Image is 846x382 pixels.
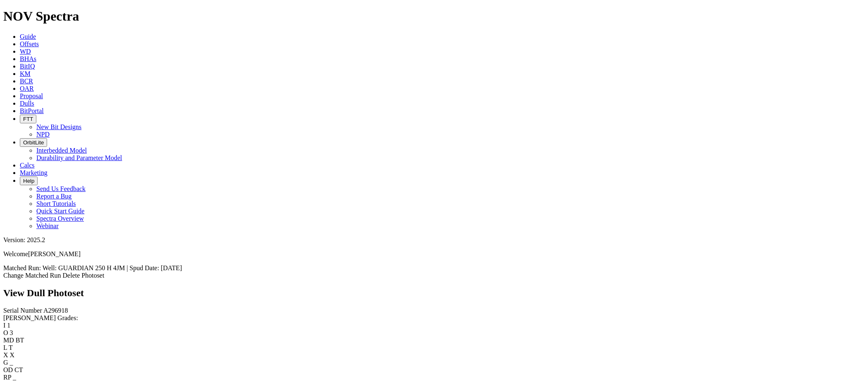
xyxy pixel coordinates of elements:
a: Offsets [20,40,39,47]
h1: NOV Spectra [3,9,843,24]
label: L [3,344,7,351]
a: OAR [20,85,34,92]
button: OrbitLite [20,138,47,147]
button: Help [20,177,38,185]
a: Dulls [20,100,34,107]
label: O [3,329,8,336]
a: Proposal [20,92,43,99]
a: Webinar [36,222,59,229]
a: BitPortal [20,107,44,114]
label: OD [3,366,13,373]
a: Short Tutorials [36,200,76,207]
span: OrbitLite [23,139,44,146]
a: Report a Bug [36,193,71,200]
span: X [10,351,15,358]
span: CT [14,366,23,373]
a: BitIQ [20,63,35,70]
span: [PERSON_NAME] [28,250,81,257]
label: X [3,351,8,358]
a: Change Matched Run [3,272,61,279]
span: 3 [10,329,13,336]
label: MD [3,337,14,344]
span: FTT [23,116,33,122]
a: WD [20,48,31,55]
span: Well: GUARDIAN 250 H 4JM | Spud Date: [DATE] [43,264,182,271]
a: KM [20,70,31,77]
label: Serial Number [3,307,42,314]
h2: View Dull Photoset [3,288,843,299]
a: Send Us Feedback [36,185,86,192]
span: BT [16,337,24,344]
a: Spectra Overview [36,215,84,222]
span: Help [23,178,34,184]
a: NPD [36,131,50,138]
a: BHAs [20,55,36,62]
a: Quick Start Guide [36,208,84,215]
span: A296918 [43,307,68,314]
div: [PERSON_NAME] Grades: [3,314,843,322]
a: Marketing [20,169,48,176]
span: 1 [7,322,10,329]
label: RP [3,374,11,381]
span: T [9,344,13,351]
a: Calcs [20,162,35,169]
p: Welcome [3,250,843,258]
button: FTT [20,115,36,123]
a: Guide [20,33,36,40]
a: BCR [20,78,33,85]
a: Durability and Parameter Model [36,154,122,161]
span: _ [13,374,16,381]
label: G [3,359,8,366]
a: New Bit Designs [36,123,81,130]
a: Interbedded Model [36,147,87,154]
span: Matched Run: [3,264,41,271]
span: _ [10,359,13,366]
label: I [3,322,5,329]
div: Version: 2025.2 [3,236,843,244]
a: Delete Photoset [63,272,105,279]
